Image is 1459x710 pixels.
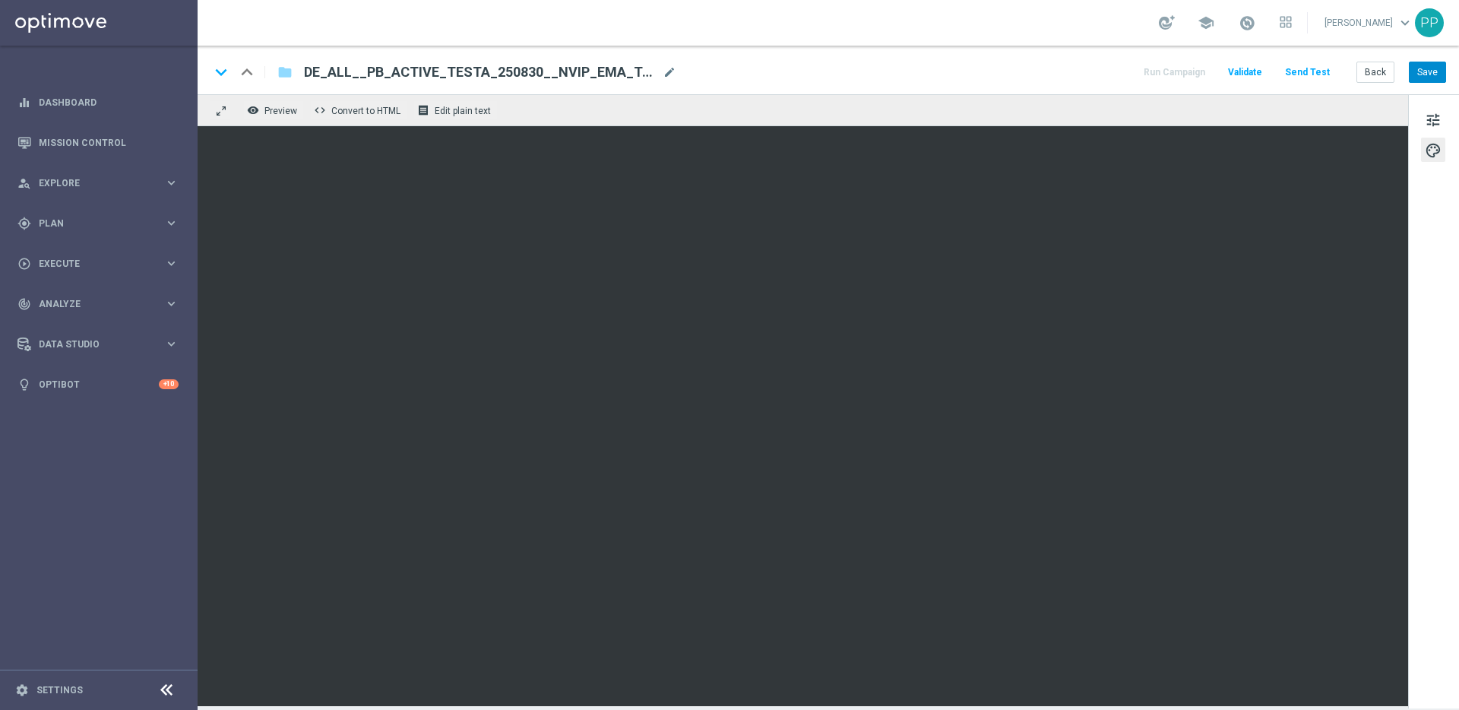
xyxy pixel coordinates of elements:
i: keyboard_arrow_right [164,256,179,271]
span: keyboard_arrow_down [1397,14,1413,31]
i: play_circle_outline [17,257,31,271]
span: Validate [1228,67,1262,78]
button: person_search Explore keyboard_arrow_right [17,177,179,189]
button: Back [1356,62,1394,83]
i: remove_red_eye [247,104,259,116]
div: Dashboard [17,82,179,122]
span: tune [1425,110,1442,130]
i: receipt [417,104,429,116]
i: folder [277,63,293,81]
button: folder [276,60,294,84]
i: keyboard_arrow_right [164,216,179,230]
i: gps_fixed [17,217,31,230]
span: DE_ALL__PB_ACTIVE_TESTA_250830__NVIP_EMA_TAC_LT [304,63,657,81]
a: Mission Control [39,122,179,163]
i: keyboard_arrow_down [210,61,233,84]
span: school [1198,14,1214,31]
a: Dashboard [39,82,179,122]
button: track_changes Analyze keyboard_arrow_right [17,298,179,310]
i: keyboard_arrow_right [164,176,179,190]
i: equalizer [17,96,31,109]
div: Plan [17,217,164,230]
i: lightbulb [17,378,31,391]
a: [PERSON_NAME]keyboard_arrow_down [1323,11,1415,34]
button: Save [1409,62,1446,83]
div: Analyze [17,297,164,311]
i: person_search [17,176,31,190]
span: mode_edit [663,65,676,79]
button: equalizer Dashboard [17,97,179,109]
button: palette [1421,138,1445,162]
span: Execute [39,259,164,268]
a: Optibot [39,364,159,404]
span: Plan [39,219,164,228]
div: Explore [17,176,164,190]
button: Send Test [1283,62,1332,83]
i: keyboard_arrow_right [164,296,179,311]
button: Mission Control [17,137,179,149]
i: settings [15,683,29,697]
div: PP [1415,8,1444,37]
div: +10 [159,379,179,389]
a: Settings [36,686,83,695]
button: lightbulb Optibot +10 [17,379,179,391]
div: Optibot [17,364,179,404]
div: Mission Control [17,122,179,163]
span: code [314,104,326,116]
span: Analyze [39,300,164,309]
span: Data Studio [39,340,164,349]
button: remove_red_eye Preview [243,100,304,120]
button: play_circle_outline Execute keyboard_arrow_right [17,258,179,270]
span: Edit plain text [435,106,491,116]
button: Validate [1226,62,1264,83]
span: Explore [39,179,164,188]
button: receipt Edit plain text [413,100,498,120]
span: Convert to HTML [331,106,400,116]
span: Preview [264,106,297,116]
i: keyboard_arrow_right [164,337,179,351]
button: tune [1421,107,1445,132]
button: code Convert to HTML [310,100,407,120]
button: Data Studio keyboard_arrow_right [17,338,179,350]
div: Execute [17,257,164,271]
i: track_changes [17,297,31,311]
span: palette [1425,141,1442,160]
div: Data Studio [17,338,164,351]
button: gps_fixed Plan keyboard_arrow_right [17,217,179,230]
